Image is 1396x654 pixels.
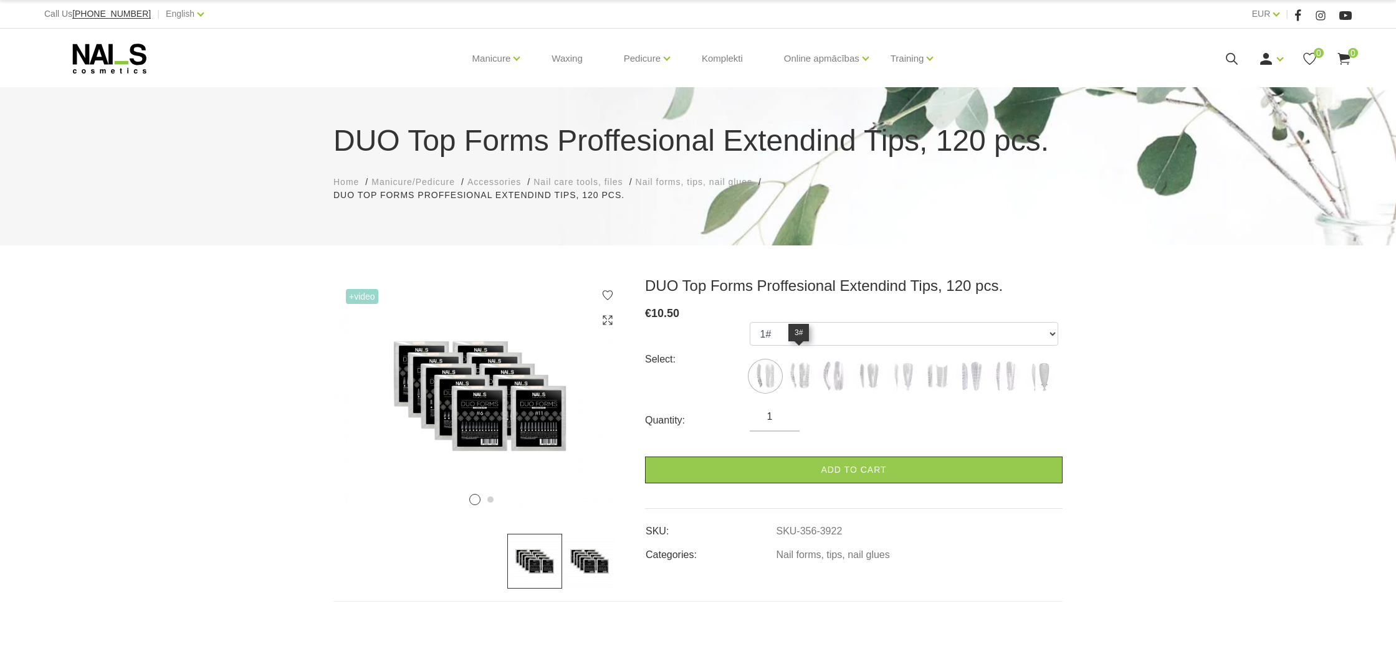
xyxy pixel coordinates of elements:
[1302,51,1317,67] a: 0
[533,176,623,189] a: Nail care tools, files
[562,534,617,589] img: ...
[651,307,679,320] span: 10.50
[692,29,753,88] a: Komplekti
[921,361,952,392] img: ...
[467,177,521,187] span: Accessories
[1024,361,1055,392] img: ...
[784,361,815,392] img: ...
[487,496,494,503] button: 2 of 2
[645,277,1063,295] h3: DUO Top Forms Proffesional Extendind Tips, 120 pcs.
[1252,6,1271,21] a: EUR
[1336,51,1352,67] a: 0
[72,9,151,19] a: [PHONE_NUMBER]
[166,6,194,21] a: English
[346,289,378,304] span: +Video
[157,6,160,22] span: |
[955,361,987,392] img: ...
[333,277,626,515] img: ...
[645,410,750,430] div: Quantity:
[333,118,1063,163] h1: DUO Top Forms Proffesional Extendind Tips, 120 pcs.
[645,307,651,320] span: €
[507,534,562,589] img: ...
[645,349,750,369] div: Select:
[645,515,775,539] td: SKU:
[645,539,775,562] td: Categories:
[776,526,842,537] a: SKU-356-3922
[1286,6,1288,22] span: |
[1348,48,1358,58] span: 0
[542,29,592,88] a: Waxing
[371,176,455,189] a: Manicure/Pedicure
[469,494,480,505] button: 1 of 2
[333,189,637,202] li: DUO Top Forms Proffesional Extendind Tips, 120 pcs.
[44,6,151,22] div: Call Us
[645,457,1063,483] a: Add to cart
[467,176,521,189] a: Accessories
[818,361,849,392] img: ...
[636,176,753,189] a: Nail forms, tips, nail glues
[750,361,781,392] img: ...
[990,361,1021,392] img: ...
[533,177,623,187] span: Nail care tools, files
[636,177,753,187] span: Nail forms, tips, nail glues
[776,549,889,561] a: Nail forms, tips, nail glues
[891,34,924,83] a: Training
[1314,48,1324,58] span: 0
[624,34,661,83] a: Pedicure
[784,34,859,83] a: Online apmācības
[472,34,511,83] a: Manicure
[853,361,884,392] img: ...
[333,176,359,189] a: Home
[333,177,359,187] span: Home
[371,177,455,187] span: Manicure/Pedicure
[887,361,918,392] img: ...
